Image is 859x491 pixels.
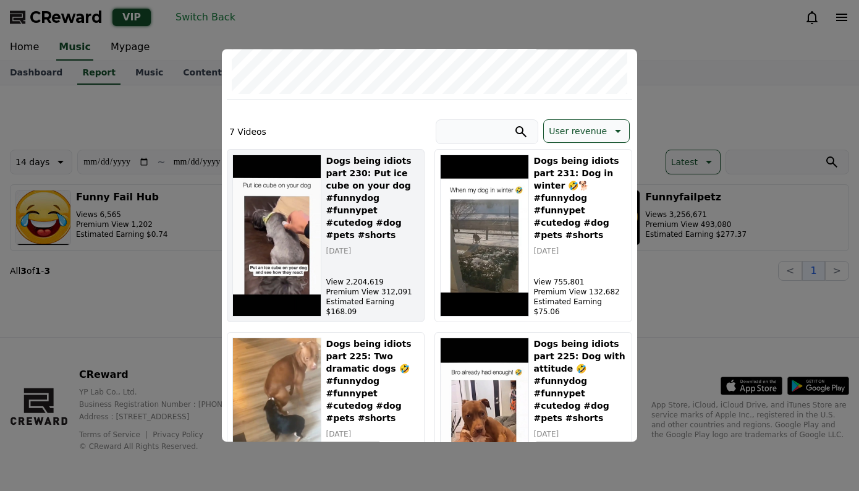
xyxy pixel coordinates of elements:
[534,338,627,424] h5: Dogs being idiots part 225: Dog with attitude 🤣#funnydog #funnypet #cutedog #dog #pets #shorts
[534,277,627,287] p: View 755,801
[227,149,425,322] button: Dogs being idiots part 230: Put ice cube on your dog #funnydog #funnypet #cutedog #dog #pets #sho...
[326,287,419,297] p: Premium View 312,091
[549,122,607,140] p: User revenue
[222,49,637,442] div: modal
[534,429,627,439] p: [DATE]
[440,155,529,317] img: Dogs being idiots part 231: Dog in winter 🤣🐕 #funnydog #funnypet #cutedog #dog #pets #shorts
[534,287,627,297] p: Premium View 132,682
[326,277,419,287] p: View 2,204,619
[232,155,321,317] img: Dogs being idiots part 230: Put ice cube on your dog #funnydog #funnypet #cutedog #dog #pets #shorts
[326,338,419,424] h5: Dogs being idiots part 225: Two dramatic dogs 🤣#funnydog #funnypet #cutedog #dog #pets #shorts
[326,155,419,241] h5: Dogs being idiots part 230: Put ice cube on your dog #funnydog #funnypet #cutedog #dog #pets #shorts
[543,119,630,143] button: User revenue
[229,126,266,138] p: 7 Videos
[534,155,627,241] h5: Dogs being idiots part 231: Dog in winter 🤣🐕 #funnydog #funnypet #cutedog #dog #pets #shorts
[534,246,627,256] p: [DATE]
[434,149,632,322] button: Dogs being idiots part 231: Dog in winter 🤣🐕 #funnydog #funnypet #cutedog #dog #pets #shorts Dogs...
[326,297,419,317] p: Estimated Earning $168.09
[326,429,419,439] p: [DATE]
[326,246,419,256] p: [DATE]
[534,297,627,317] p: Estimated Earning $75.06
